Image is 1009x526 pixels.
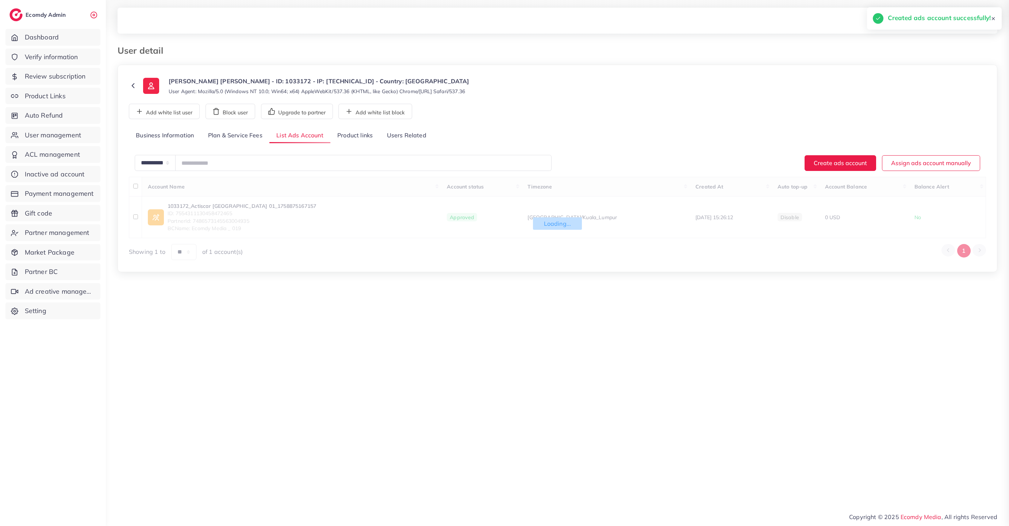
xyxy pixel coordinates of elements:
[26,11,68,18] h2: Ecomdy Admin
[5,283,100,300] a: Ad creative management
[25,130,81,140] span: User management
[129,104,200,119] button: Add white list user
[380,128,433,144] a: Users Related
[5,107,100,124] a: Auto Refund
[25,248,74,257] span: Market Package
[206,104,255,119] button: Block user
[25,189,94,198] span: Payment management
[5,29,100,46] a: Dashboard
[5,166,100,183] a: Inactive ad account
[5,146,100,163] a: ACL management
[25,150,80,159] span: ACL management
[25,33,59,42] span: Dashboard
[9,8,68,21] a: logoEcomdy Admin
[25,209,52,218] span: Gift code
[25,306,46,316] span: Setting
[143,78,159,94] img: ic-user-info.36bf1079.svg
[269,128,330,144] a: List Ads Account
[5,205,100,222] a: Gift code
[25,169,85,179] span: Inactive ad account
[169,88,465,95] small: User Agent: Mozilla/5.0 (Windows NT 10.0; Win64; x64) AppleWebKit/537.36 (KHTML, like Gecko) Chro...
[533,217,582,230] span: Loading...
[25,52,78,62] span: Verify information
[129,128,201,144] a: Business Information
[5,244,100,261] a: Market Package
[25,287,95,296] span: Ad creative management
[25,267,58,277] span: Partner BC
[201,128,269,144] a: Plan & Service Fees
[25,91,66,101] span: Product Links
[5,263,100,280] a: Partner BC
[5,224,100,241] a: Partner management
[941,512,997,521] span: , All rights Reserved
[5,68,100,85] a: Review subscription
[5,49,100,65] a: Verify information
[882,155,980,171] button: Assign ads account manually
[25,111,63,120] span: Auto Refund
[888,13,991,23] h5: Created ads account successfully!
[5,127,100,144] a: User management
[849,512,997,521] span: Copyright © 2025
[25,228,89,237] span: Partner management
[330,128,380,144] a: Product links
[169,77,469,85] p: [PERSON_NAME] [PERSON_NAME] - ID: 1033172 - IP: [TECHNICAL_ID] - Country: [GEOGRAPHIC_DATA]
[338,104,412,119] button: Add white list block
[25,72,86,81] span: Review subscription
[5,185,100,202] a: Payment management
[5,302,100,319] a: Setting
[805,155,876,171] button: Create ads account
[5,88,100,104] a: Product Links
[901,513,941,521] a: Ecomdy Media
[9,8,23,21] img: logo
[261,104,333,119] button: Upgrade to partner
[118,45,169,56] h3: User detail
